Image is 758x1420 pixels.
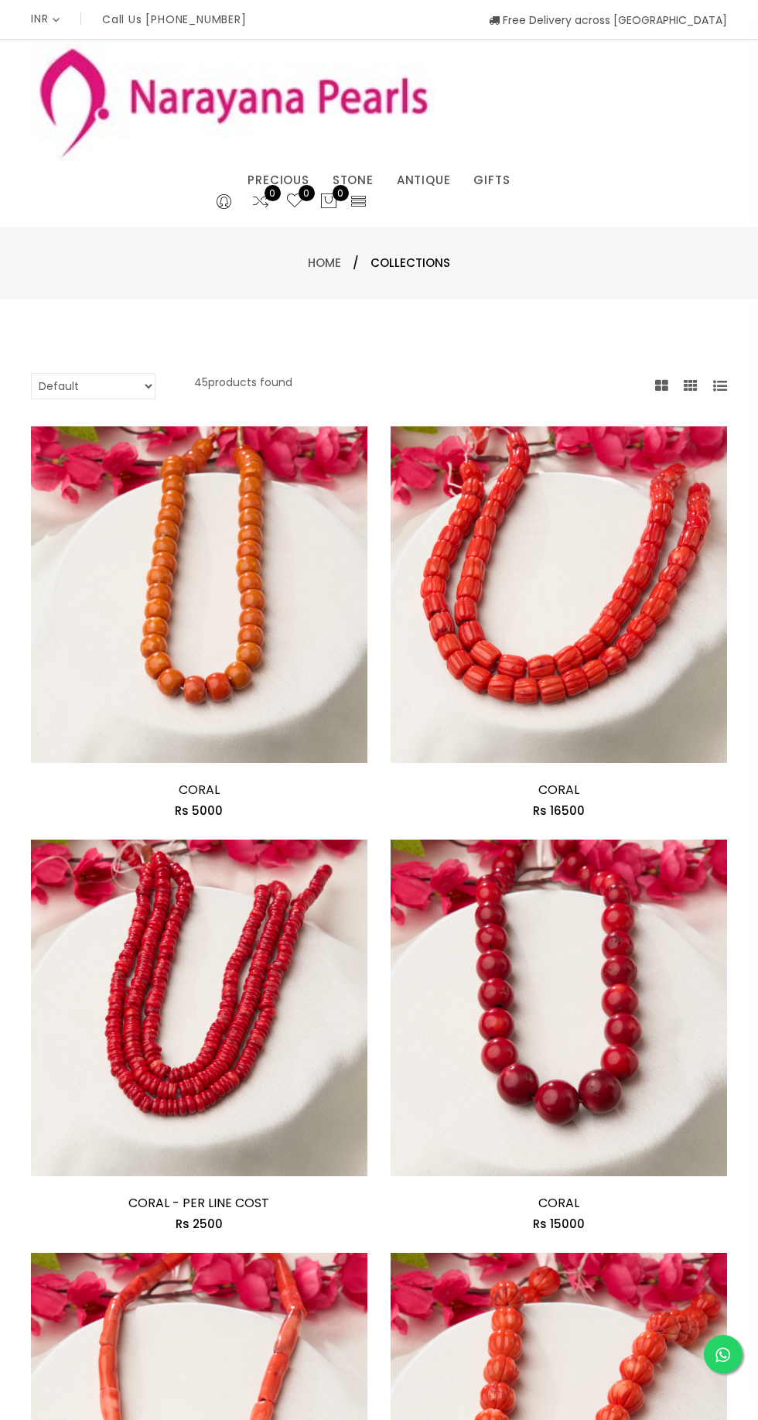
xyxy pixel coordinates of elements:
span: 0 [299,185,315,201]
p: 45 products found [194,373,292,399]
a: Home [308,255,341,271]
a: CORAL [179,781,220,799]
span: Collections [370,254,450,272]
a: STONE [333,169,374,192]
a: CORAL [538,781,579,799]
a: 0 [285,192,304,212]
span: Rs 16500 [533,802,585,819]
span: Rs 2500 [176,1216,223,1232]
span: Free Delivery across [GEOGRAPHIC_DATA] [489,12,727,28]
span: 0 [333,185,349,201]
a: PRECIOUS [248,169,309,192]
p: Call Us [PHONE_NUMBER] [102,14,247,25]
span: Rs 5000 [176,802,224,819]
span: Rs 15000 [533,1216,585,1232]
a: 0 [251,192,270,212]
a: GIFTS [474,169,510,192]
span: / [353,254,359,272]
span: 0 [265,185,281,201]
a: ANTIQUE [397,169,451,192]
a: CORAL - PER LINE COST [129,1194,270,1212]
button: 0 [319,192,338,212]
a: CORAL [538,1194,579,1212]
